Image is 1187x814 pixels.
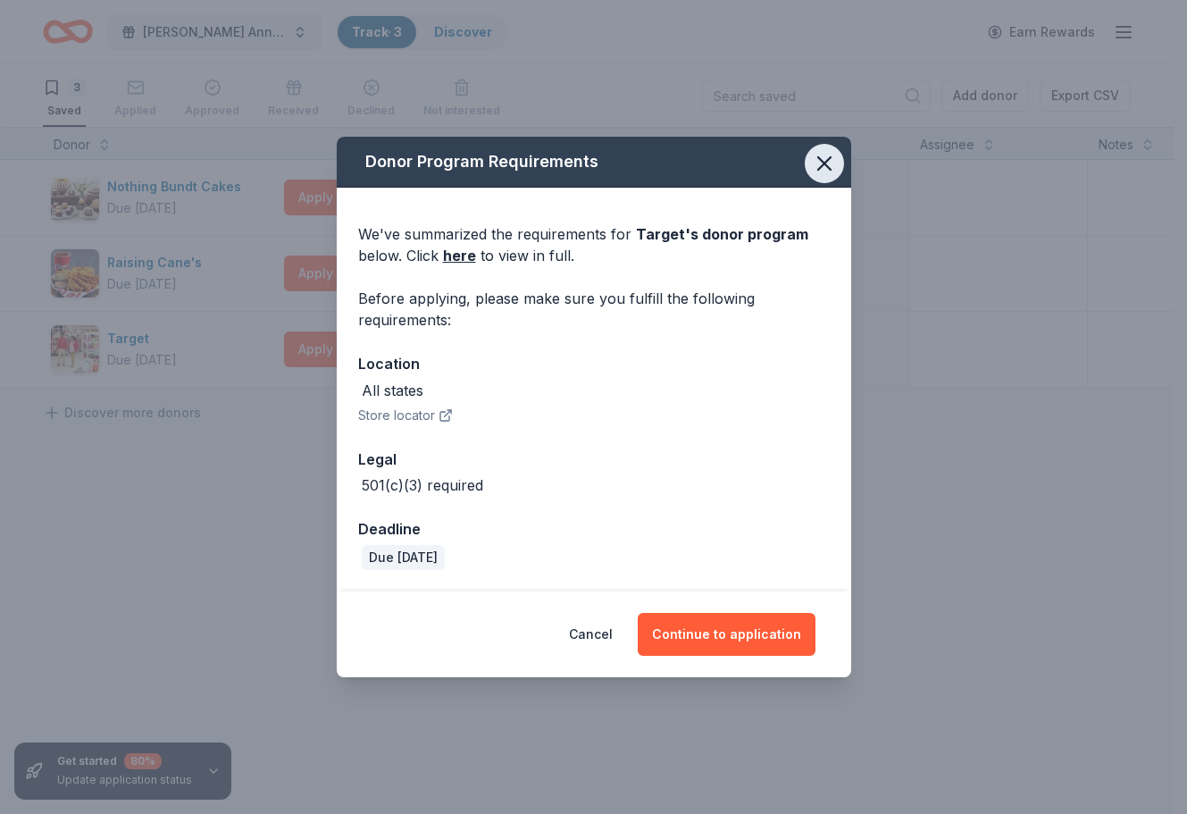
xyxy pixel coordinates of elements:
[362,545,445,570] div: Due [DATE]
[362,380,423,401] div: All states
[337,137,851,188] div: Donor Program Requirements
[362,474,483,496] div: 501(c)(3) required
[569,613,613,656] button: Cancel
[358,405,453,426] button: Store locator
[358,352,830,375] div: Location
[636,225,808,243] span: Target 's donor program
[358,288,830,331] div: Before applying, please make sure you fulfill the following requirements:
[638,613,815,656] button: Continue to application
[358,448,830,471] div: Legal
[358,517,830,541] div: Deadline
[358,223,830,266] div: We've summarized the requirements for below. Click to view in full.
[443,245,476,266] a: here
